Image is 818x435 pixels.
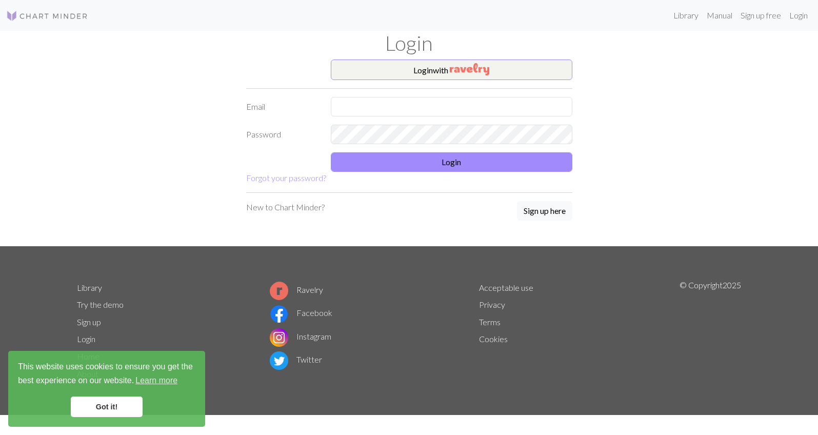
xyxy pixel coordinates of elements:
[517,201,572,222] a: Sign up here
[246,173,326,183] a: Forgot your password?
[270,308,332,318] a: Facebook
[331,152,572,172] button: Login
[785,5,812,26] a: Login
[479,283,533,292] a: Acceptable use
[77,300,124,309] a: Try the demo
[479,334,508,344] a: Cookies
[270,282,288,300] img: Ravelry logo
[8,351,205,427] div: cookieconsent
[703,5,736,26] a: Manual
[479,300,505,309] a: Privacy
[71,31,748,55] h1: Login
[517,201,572,221] button: Sign up here
[246,201,325,213] p: New to Chart Minder?
[240,125,325,144] label: Password
[77,334,95,344] a: Login
[77,283,102,292] a: Library
[270,351,288,370] img: Twitter logo
[479,317,501,327] a: Terms
[331,60,572,80] button: Loginwith
[450,63,489,75] img: Ravelry
[270,331,331,341] a: Instagram
[270,354,322,364] a: Twitter
[134,373,179,388] a: learn more about cookies
[18,361,195,388] span: This website uses cookies to ensure you get the best experience on our website.
[270,328,288,347] img: Instagram logo
[77,317,101,327] a: Sign up
[669,5,703,26] a: Library
[680,279,741,383] p: © Copyright 2025
[270,305,288,323] img: Facebook logo
[6,10,88,22] img: Logo
[71,397,143,417] a: dismiss cookie message
[240,97,325,116] label: Email
[270,285,323,294] a: Ravelry
[736,5,785,26] a: Sign up free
